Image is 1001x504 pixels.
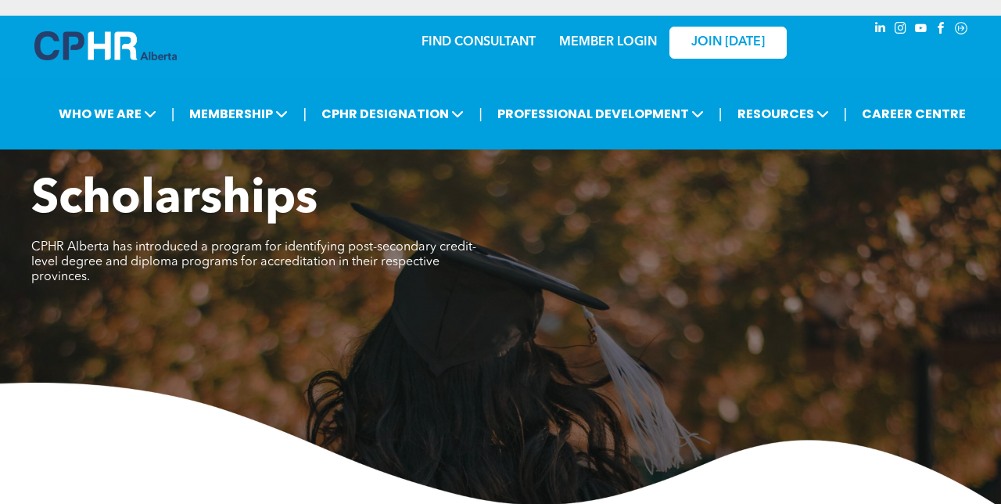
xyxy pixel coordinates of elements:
[422,36,536,49] a: FIND CONSULTANT
[912,20,929,41] a: youtube
[493,99,709,128] span: PROFESSIONAL DEVELOPMENT
[953,20,970,41] a: Social network
[559,36,657,49] a: MEMBER LOGIN
[892,20,909,41] a: instagram
[31,241,476,283] span: CPHR Alberta has introduced a program for identifying post-secondary credit-level degree and dipl...
[691,35,765,50] span: JOIN [DATE]
[844,98,848,130] li: |
[171,98,175,130] li: |
[669,27,787,59] a: JOIN [DATE]
[54,99,161,128] span: WHO WE ARE
[733,99,834,128] span: RESOURCES
[303,98,307,130] li: |
[34,31,177,60] img: A blue and white logo for cp alberta
[719,98,723,130] li: |
[857,99,971,128] a: CAREER CENTRE
[185,99,292,128] span: MEMBERSHIP
[932,20,949,41] a: facebook
[31,177,318,224] span: Scholarships
[871,20,888,41] a: linkedin
[317,99,468,128] span: CPHR DESIGNATION
[479,98,483,130] li: |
